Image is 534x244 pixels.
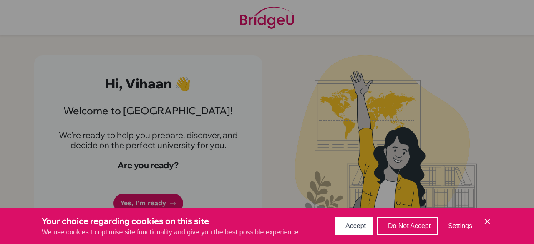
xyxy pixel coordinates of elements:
h3: Your choice regarding cookies on this site [42,215,300,227]
button: I Accept [335,217,373,235]
button: I Do Not Accept [377,217,438,235]
span: I Accept [342,222,366,229]
span: I Do Not Accept [384,222,431,229]
span: Settings [448,222,472,229]
p: We use cookies to optimise site functionality and give you the best possible experience. [42,227,300,237]
button: Settings [441,218,479,234]
button: Save and close [482,216,492,226]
